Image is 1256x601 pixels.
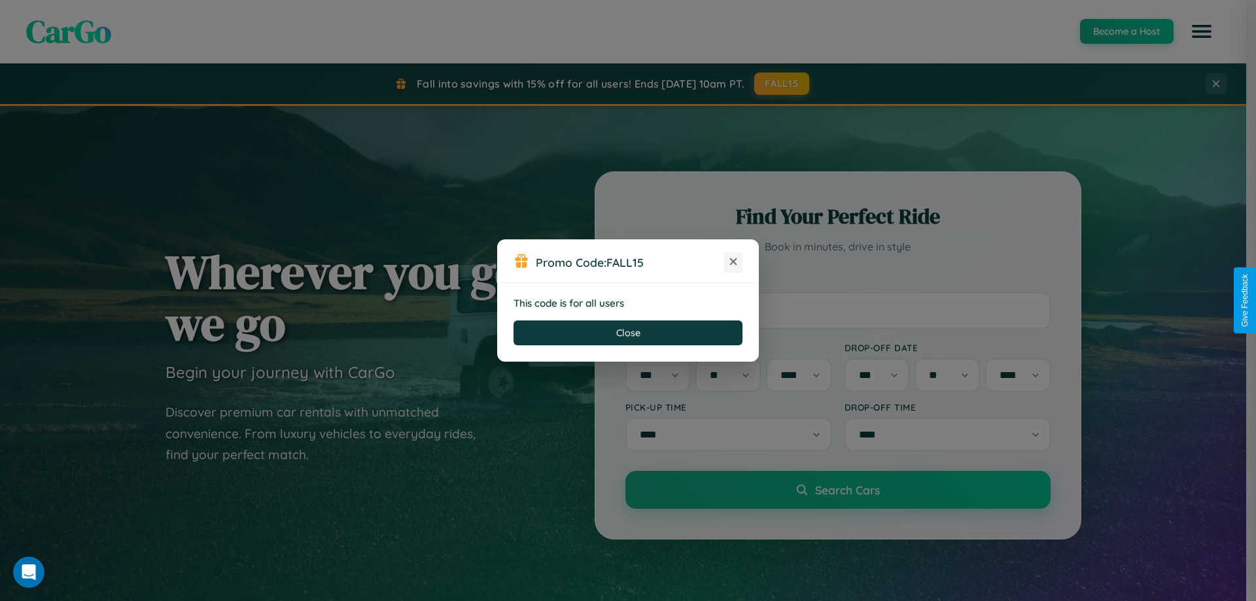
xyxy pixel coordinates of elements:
b: FALL15 [606,255,644,269]
strong: This code is for all users [514,297,624,309]
div: Give Feedback [1240,274,1249,327]
h3: Promo Code: [536,255,724,269]
iframe: Intercom live chat [13,557,44,588]
button: Close [514,320,742,345]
